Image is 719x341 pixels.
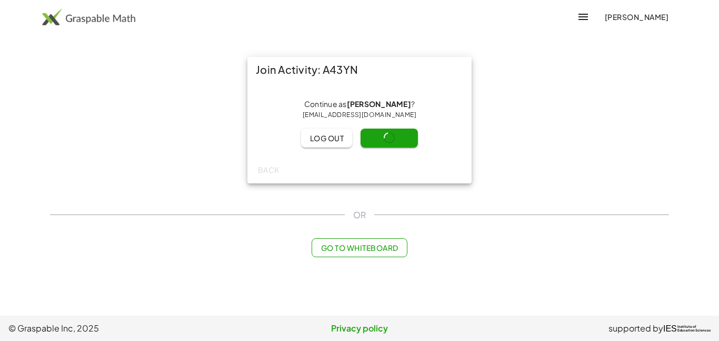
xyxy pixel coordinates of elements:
span: IES [663,324,677,334]
div: [EMAIL_ADDRESS][DOMAIN_NAME] [256,110,463,120]
span: Go to Whiteboard [321,243,398,252]
span: Log out [309,133,344,143]
div: Join Activity: A43YN [247,57,472,82]
button: [PERSON_NAME] [596,7,677,26]
a: Privacy policy [243,322,477,335]
span: © Graspable Inc, 2025 [8,322,243,335]
a: IESInstitute ofEducation Sciences [663,322,711,335]
button: Go to Whiteboard [312,238,407,257]
strong: [PERSON_NAME] [347,99,411,109]
div: Continue as ? [256,99,463,120]
span: supported by [608,322,663,335]
span: [PERSON_NAME] [604,12,668,22]
button: Log out [301,129,352,148]
span: OR [353,209,366,221]
span: Institute of Education Sciences [677,325,711,333]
